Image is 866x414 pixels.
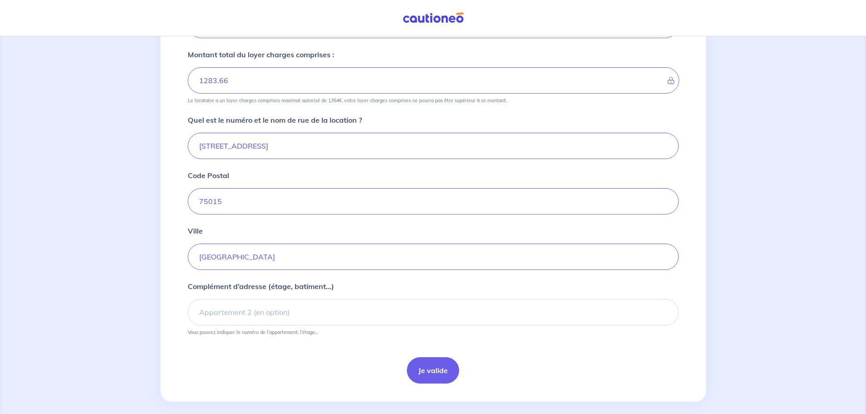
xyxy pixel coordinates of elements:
[188,170,229,181] p: Code Postal
[188,281,334,292] p: Complément d’adresse (étage, batiment...)
[188,244,679,270] input: Ex: Lille
[188,97,507,104] p: Le locataire a un loyer charges comprises maximal autorisé de 1354€, votre loyer charges comprise...
[188,225,203,236] p: Ville
[188,329,318,335] p: Vous pouvez indiquer le numéro de l’appartement, l’étage...
[399,12,467,24] img: Cautioneo
[407,357,459,384] button: Je valide
[188,49,334,60] p: Montant total du loyer charges comprises :
[188,299,679,325] input: Appartement 2 (en option)
[188,188,679,214] input: Ex: 59000
[188,115,362,125] p: Quel est le numéro et le nom de rue de la location ?
[188,133,679,159] input: Ex: 165 avenue de Bretagne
